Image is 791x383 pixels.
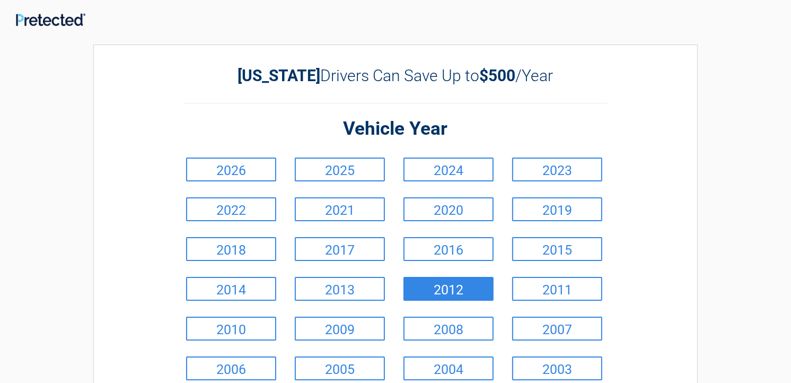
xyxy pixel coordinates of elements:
a: 2021 [295,197,385,221]
a: 2024 [403,158,494,181]
h2: Vehicle Year [183,117,608,142]
a: 2026 [186,158,276,181]
a: 2005 [295,356,385,380]
a: 2003 [512,356,602,380]
a: 2025 [295,158,385,181]
b: $500 [480,66,516,85]
a: 2019 [512,197,602,221]
a: 2012 [403,277,494,301]
a: 2008 [403,317,494,341]
img: Main Logo [16,13,85,26]
h2: Drivers Can Save Up to /Year [183,66,608,85]
b: [US_STATE] [238,66,321,85]
a: 2016 [403,237,494,261]
a: 2009 [295,317,385,341]
a: 2023 [512,158,602,181]
a: 2010 [186,317,276,341]
a: 2004 [403,356,494,380]
a: 2022 [186,197,276,221]
a: 2006 [186,356,276,380]
a: 2015 [512,237,602,261]
a: 2018 [186,237,276,261]
a: 2020 [403,197,494,221]
a: 2011 [512,277,602,301]
a: 2013 [295,277,385,301]
a: 2007 [512,317,602,341]
a: 2014 [186,277,276,301]
a: 2017 [295,237,385,261]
